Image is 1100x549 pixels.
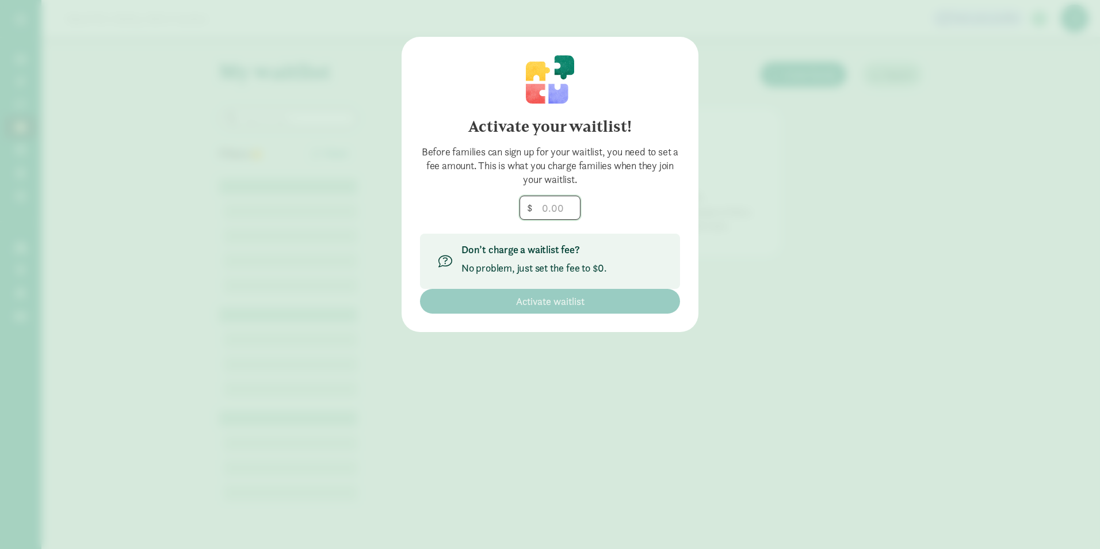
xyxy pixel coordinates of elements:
[526,55,574,104] img: illustration-puzzle.svg
[516,293,585,309] span: Activate waitlist
[420,289,680,314] button: Activate waitlist
[420,145,680,186] div: Before families can sign up for your waitlist, you need to set a fee amount. This is what you cha...
[420,117,680,136] h4: Activate your waitlist!
[520,196,580,219] input: 0.00
[1042,494,1100,549] iframe: Chat Widget
[461,243,607,257] p: Don’t charge a waitlist fee?
[461,261,607,275] p: No problem, just set the fee to $0.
